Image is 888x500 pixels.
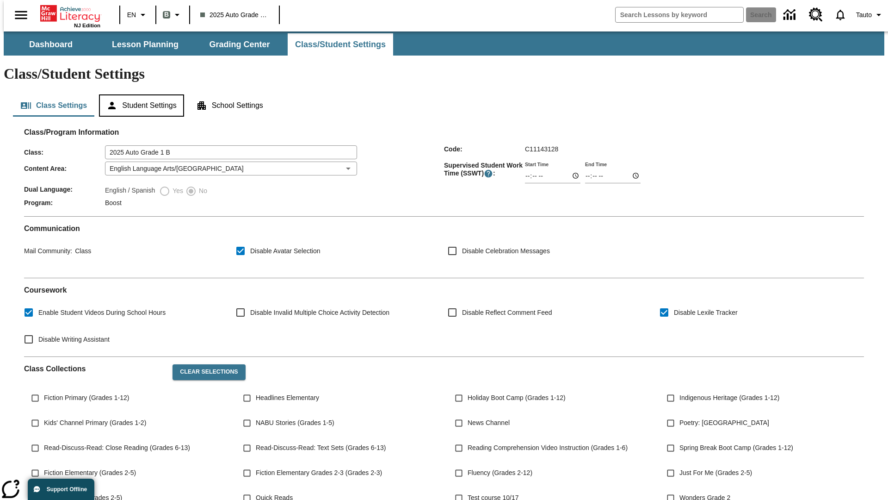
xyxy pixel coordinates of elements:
label: End Time [585,161,607,168]
label: English / Spanish [105,186,155,197]
span: Kids' Channel Primary (Grades 1-2) [44,418,146,428]
span: NABU Stories (Grades 1-5) [256,418,334,428]
div: Coursework [24,286,864,349]
span: Poetry: [GEOGRAPHIC_DATA] [679,418,769,428]
span: Class : [24,149,105,156]
button: Boost Class color is gray green. Change class color [159,6,186,23]
button: Dashboard [5,33,97,56]
span: Mail Community : [24,247,72,255]
h2: Class/Program Information [24,128,864,137]
span: Just For Me (Grades 2-5) [679,468,752,478]
span: Tauto [856,10,872,20]
span: Dashboard [29,39,73,50]
div: English Language Arts/[GEOGRAPHIC_DATA] [105,162,357,175]
h2: Communication [24,224,864,233]
input: search field [616,7,743,22]
span: Disable Celebration Messages [462,246,550,256]
span: Fluency (Grades 2-12) [468,468,532,478]
div: Class/Student Settings [13,94,875,117]
button: Class/Student Settings [288,33,393,56]
span: Program : [24,199,105,206]
span: Read-Discuss-Read: Close Reading (Grades 6-13) [44,443,190,453]
span: Enable Student Videos During School Hours [38,308,166,318]
span: Code : [444,145,525,153]
span: Spring Break Boot Camp (Grades 1-12) [679,443,793,453]
span: Reading Comprehension Video Instruction (Grades 1-6) [468,443,628,453]
button: Open side menu [7,1,35,29]
span: B [164,9,169,20]
span: Disable Reflect Comment Feed [462,308,552,318]
a: Resource Center, Will open in new tab [803,2,828,27]
button: Language: EN, Select a language [123,6,153,23]
h2: Course work [24,286,864,294]
label: Start Time [525,161,549,168]
button: Profile/Settings [852,6,888,23]
a: Data Center [778,2,803,28]
div: Class/Program Information [24,137,864,209]
a: Notifications [828,3,852,27]
span: Fiction Elementary (Grades 2-5) [44,468,136,478]
span: Disable Invalid Multiple Choice Activity Detection [250,308,389,318]
button: Supervised Student Work Time is the timeframe when students can take LevelSet and when lessons ar... [484,169,493,178]
span: Class [72,247,91,255]
span: EN [127,10,136,20]
a: Home [40,4,100,23]
span: 2025 Auto Grade 1 B [200,10,269,20]
span: Supervised Student Work Time (SSWT) : [444,162,525,178]
span: Read-Discuss-Read: Text Sets (Grades 6-13) [256,443,386,453]
button: Student Settings [99,94,184,117]
div: SubNavbar [4,31,884,56]
span: Holiday Boot Camp (Grades 1-12) [468,393,566,403]
h2: Class Collections [24,364,165,373]
button: Clear Selections [173,364,245,380]
span: Fiction Primary (Grades 1-12) [44,393,129,403]
span: Grading Center [209,39,270,50]
button: Lesson Planning [99,33,191,56]
span: Disable Lexile Tracker [674,308,738,318]
span: Headlines Elementary [256,393,319,403]
button: Grading Center [193,33,286,56]
span: C11143128 [525,145,558,153]
div: Home [40,3,100,28]
button: Support Offline [28,479,94,500]
span: Disable Avatar Selection [250,246,321,256]
span: Fiction Elementary Grades 2-3 (Grades 2-3) [256,468,382,478]
span: Indigenous Heritage (Grades 1-12) [679,393,779,403]
span: Disable Writing Assistant [38,335,110,344]
div: Communication [24,224,864,270]
span: Yes [170,186,183,196]
h1: Class/Student Settings [4,65,884,82]
input: Class [105,145,357,159]
span: Boost [105,199,122,206]
span: Class/Student Settings [295,39,386,50]
span: Dual Language : [24,186,105,193]
div: SubNavbar [4,33,394,56]
span: No [197,186,207,196]
span: NJ Edition [74,23,100,28]
span: Lesson Planning [112,39,179,50]
button: Class Settings [13,94,94,117]
span: Content Area : [24,165,105,172]
span: Support Offline [47,486,87,493]
span: News Channel [468,418,510,428]
button: School Settings [189,94,271,117]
